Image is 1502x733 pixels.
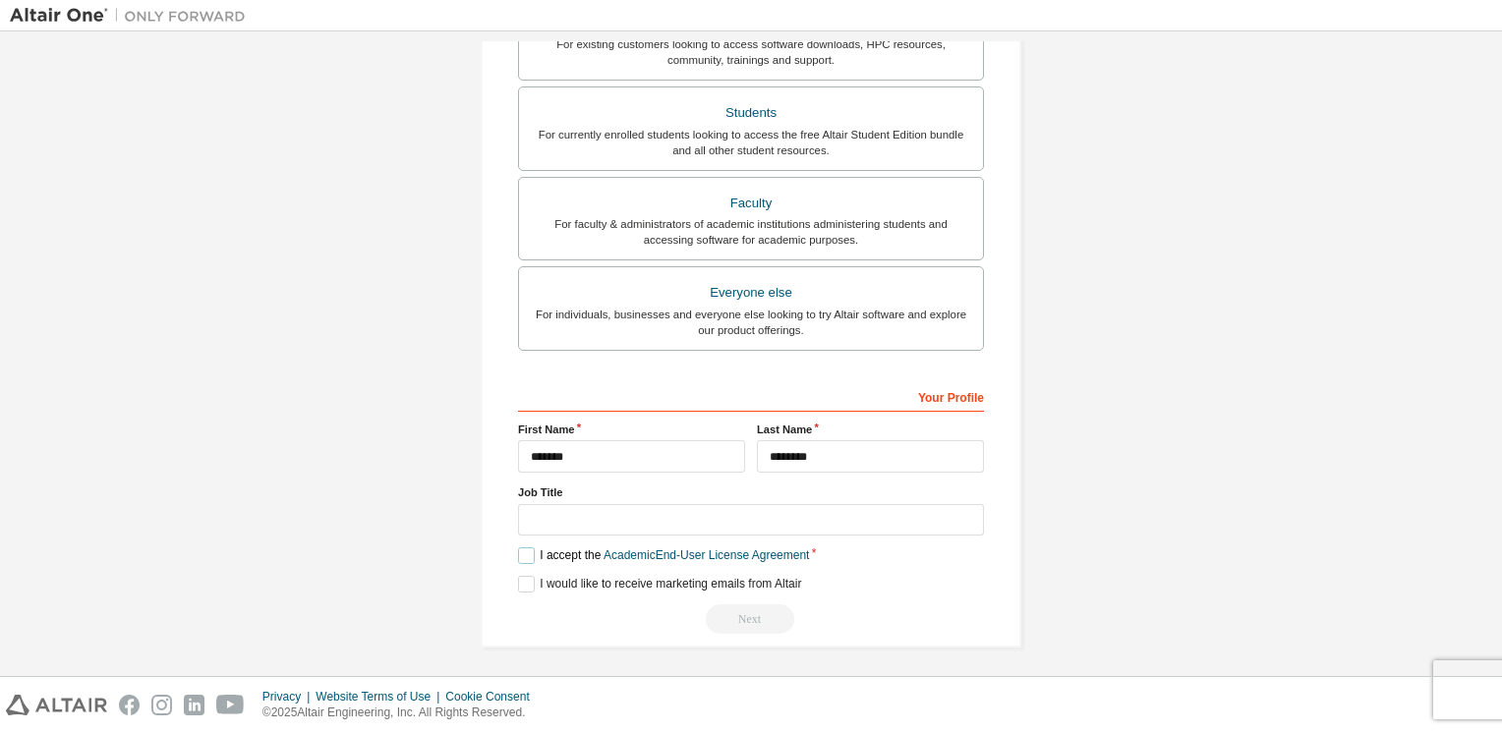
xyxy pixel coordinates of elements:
[518,380,984,412] div: Your Profile
[531,99,971,127] div: Students
[531,279,971,307] div: Everyone else
[757,422,984,437] label: Last Name
[316,689,445,705] div: Website Terms of Use
[531,127,971,158] div: For currently enrolled students looking to access the free Altair Student Edition bundle and all ...
[151,695,172,715] img: instagram.svg
[119,695,140,715] img: facebook.svg
[518,422,745,437] label: First Name
[531,190,971,217] div: Faculty
[604,548,809,562] a: Academic End-User License Agreement
[531,307,971,338] div: For individuals, businesses and everyone else looking to try Altair software and explore our prod...
[216,695,245,715] img: youtube.svg
[518,484,984,500] label: Job Title
[10,6,256,26] img: Altair One
[518,576,801,592] label: I would like to receive marketing emails from Altair
[518,604,984,634] div: Read and acccept EULA to continue
[445,689,541,705] div: Cookie Consent
[531,36,971,68] div: For existing customers looking to access software downloads, HPC resources, community, trainings ...
[262,705,542,721] p: © 2025 Altair Engineering, Inc. All Rights Reserved.
[262,689,316,705] div: Privacy
[6,695,107,715] img: altair_logo.svg
[518,547,809,564] label: I accept the
[531,216,971,248] div: For faculty & administrators of academic institutions administering students and accessing softwa...
[184,695,204,715] img: linkedin.svg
